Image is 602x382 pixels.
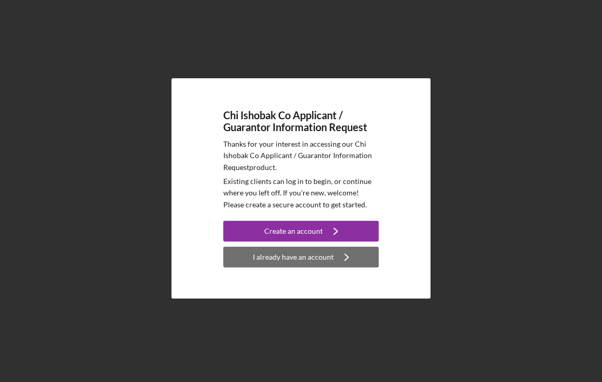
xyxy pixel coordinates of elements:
[223,109,379,133] h4: Chi Ishobak Co Applicant / Guarantor Information Request
[223,221,379,242] button: Create an account
[253,247,334,267] div: I already have an account
[223,138,379,173] p: Thanks for your interest in accessing our Chi Ishobak Co Applicant / Guarantor Information Reques...
[264,221,323,242] div: Create an account
[223,176,379,210] p: Existing clients can log in to begin, or continue where you left off. If you're new, welcome! Ple...
[223,221,379,244] a: Create an account
[223,247,379,267] button: I already have an account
